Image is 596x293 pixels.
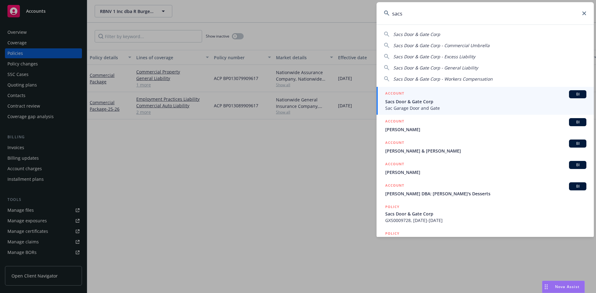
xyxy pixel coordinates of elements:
a: ACCOUNTBI[PERSON_NAME] DBA: [PERSON_NAME]'s Desserts [377,179,594,200]
h5: ACCOUNT [385,118,404,126]
h5: ACCOUNT [385,90,404,98]
h5: POLICY [385,230,400,237]
span: Sacs Door & Gate Corp - Commercial Umbrella [393,42,490,48]
div: Drag to move [542,281,550,293]
span: BI [571,184,584,189]
span: [PERSON_NAME] [385,126,586,133]
span: Sacs Door & Gate Corp - Excess Liability [393,54,475,60]
h5: ACCOUNT [385,182,404,190]
span: Sacs Door & Gate Corp - Workers Compensation [393,76,493,82]
span: GXS0009728, [DATE]-[DATE] [385,217,586,224]
span: BI [571,119,584,125]
span: BI [571,162,584,168]
span: [PERSON_NAME] DBA: [PERSON_NAME]'s Desserts [385,190,586,197]
h5: ACCOUNT [385,140,404,147]
a: ACCOUNTBI[PERSON_NAME] & [PERSON_NAME] [377,136,594,158]
a: ACCOUNTBISacs Door & Gate CorpSac Garage Door and Gate [377,87,594,115]
span: Sacs Door & Gate Corp [385,211,586,217]
span: Sacs Door & Gate Corp [385,98,586,105]
h5: POLICY [385,204,400,210]
h5: ACCOUNT [385,161,404,168]
span: Nova Assist [555,284,580,289]
span: BI [571,141,584,146]
span: [PERSON_NAME] [385,169,586,175]
span: [PERSON_NAME] & [PERSON_NAME] [385,148,586,154]
a: POLICY [377,227,594,254]
span: Sacs Door & Gate Corp - General Liability [393,65,478,71]
button: Nova Assist [542,281,585,293]
a: ACCOUNTBI[PERSON_NAME] [377,158,594,179]
a: ACCOUNTBI[PERSON_NAME] [377,115,594,136]
a: POLICYSacs Door & Gate CorpGXS0009728, [DATE]-[DATE] [377,200,594,227]
span: Sacs Door & Gate Corp [393,31,440,37]
span: Sac Garage Door and Gate [385,105,586,111]
input: Search... [377,2,594,24]
span: BI [571,91,584,97]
